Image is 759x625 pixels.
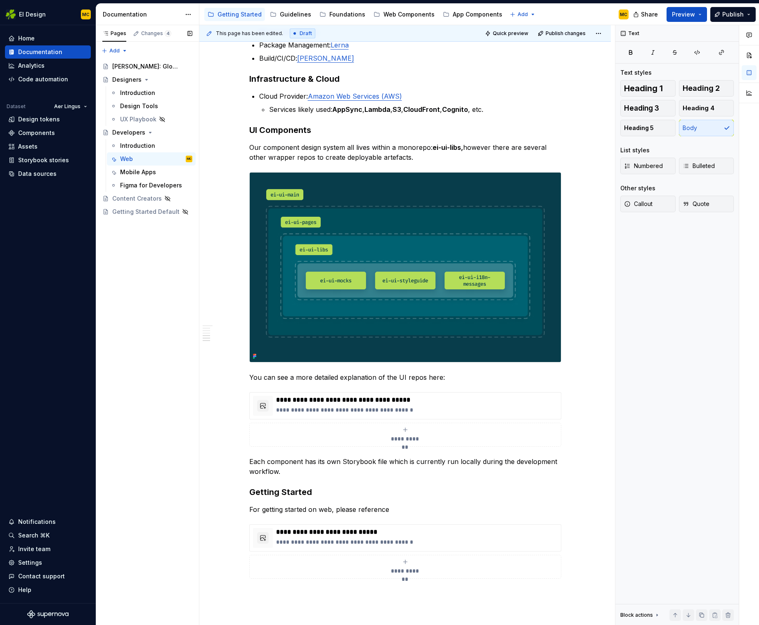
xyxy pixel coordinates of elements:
[5,515,91,528] button: Notifications
[7,103,26,110] div: Dataset
[620,11,627,18] div: MC
[518,11,528,18] span: Add
[120,181,182,189] div: Figma for Developers
[297,54,354,62] a: [PERSON_NAME]
[624,162,663,170] span: Numbered
[103,10,181,19] div: Documentation
[672,10,695,19] span: Preview
[218,10,262,19] div: Getting Started
[54,103,80,110] span: Aer Lingus
[109,47,120,54] span: Add
[112,76,142,84] div: Designers
[112,128,145,137] div: Developers
[18,572,65,580] div: Contact support
[5,140,91,153] a: Assets
[364,105,390,114] strong: Lambda
[18,75,68,83] div: Code automation
[5,529,91,542] button: Search ⌘K
[5,113,91,126] a: Design tokens
[99,60,196,218] div: Page tree
[18,48,62,56] div: Documentation
[18,156,69,164] div: Storybook stories
[5,167,91,180] a: Data sources
[403,105,440,114] strong: CloudFront
[535,28,589,39] button: Publish changes
[112,62,180,71] div: [PERSON_NAME]: Global Experience Language
[433,143,463,152] strong: ei-ui-libs,
[624,200,653,208] span: Callout
[102,30,126,37] div: Pages
[187,155,192,163] div: MC
[165,30,171,37] span: 4
[620,158,676,174] button: Numbered
[620,184,655,192] div: Other styles
[107,86,196,99] a: Introduction
[18,62,45,70] div: Analytics
[249,372,561,382] p: You can see a more detailed explanation of the UI repos here:
[620,612,653,618] div: Block actions
[82,11,90,18] div: MC
[6,9,16,19] img: 56b5df98-d96d-4d7e-807c-0afdf3bdaefa.png
[5,32,91,45] a: Home
[679,158,734,174] button: Bulleted
[624,84,663,92] span: Heading 1
[620,146,650,154] div: List styles
[5,73,91,86] a: Code automation
[440,8,506,21] a: App Components
[250,173,561,362] img: bb3f57cf-7076-4ae0-9fe0-d2e52ab1dfd9.png
[683,162,715,170] span: Bulleted
[107,139,196,152] a: Introduction
[331,41,349,49] a: Lerna
[641,10,658,19] span: Share
[107,179,196,192] a: Figma for Developers
[683,200,709,208] span: Quote
[18,518,56,526] div: Notifications
[620,80,676,97] button: Heading 1
[18,34,35,43] div: Home
[120,168,156,176] div: Mobile Apps
[204,8,265,21] a: Getting Started
[259,91,561,101] p: Cloud Provider:
[667,7,707,22] button: Preview
[107,152,196,166] a: WebMC
[141,30,171,37] div: Changes
[620,69,652,77] div: Text styles
[50,101,91,112] button: Aer Lingus
[482,28,532,39] button: Quick preview
[216,30,283,37] span: This page has been edited.
[683,84,720,92] span: Heading 2
[18,142,38,151] div: Assets
[249,457,561,476] p: Each component has its own Storybook file which is currently run locally during the development w...
[18,129,55,137] div: Components
[620,196,676,212] button: Callout
[27,610,69,618] svg: Supernova Logo
[722,10,744,19] span: Publish
[2,5,94,23] button: EI DesignMC
[5,126,91,140] a: Components
[112,208,180,216] div: Getting Started Default
[18,170,57,178] div: Data sources
[249,74,340,84] strong: Infrastructure & Cloud
[259,53,561,63] p: Build/CI/CD:
[249,486,561,498] h3: Getting Started
[620,609,660,621] div: Block actions
[120,142,155,150] div: Introduction
[18,586,31,594] div: Help
[120,115,156,123] div: UX Playbook
[620,100,676,116] button: Heading 3
[18,115,60,123] div: Design tokens
[107,113,196,126] a: UX Playbook
[280,10,311,19] div: Guidelines
[710,7,756,22] button: Publish
[507,9,538,20] button: Add
[18,545,50,553] div: Invite team
[442,105,468,114] strong: Cognito
[19,10,46,19] div: EI Design
[624,124,654,132] span: Heading 5
[259,40,561,50] p: Package Management:
[249,504,561,514] p: For getting started on web, please reference
[679,196,734,212] button: Quote
[267,8,314,21] a: Guidelines
[683,104,714,112] span: Heading 4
